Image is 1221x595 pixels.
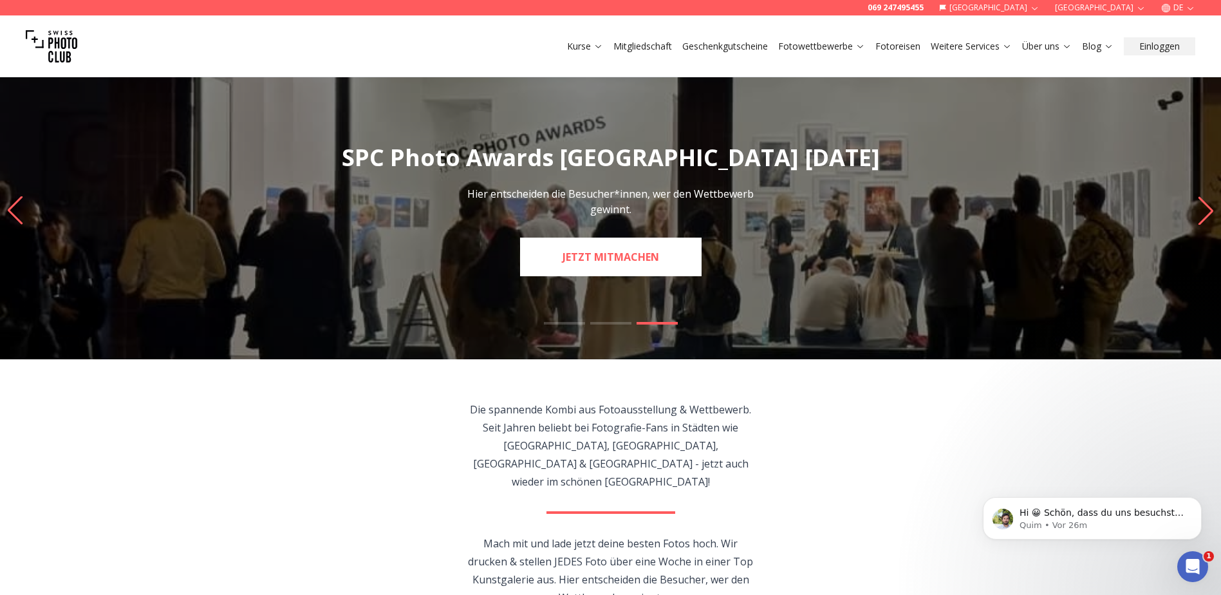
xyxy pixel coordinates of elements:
a: Blog [1082,40,1114,53]
button: Fotoreisen [870,37,926,55]
button: Einloggen [1124,37,1195,55]
button: Über uns [1017,37,1077,55]
iframe: Intercom live chat [1177,551,1208,582]
span: 1 [1204,551,1214,562]
button: Weitere Services [926,37,1017,55]
p: Hier entscheiden die Besucher*innen, wer den Wettbewerb gewinnt. [467,186,755,217]
a: 069 247495455 [868,3,924,13]
img: Swiss photo club [26,21,77,72]
button: Geschenkgutscheine [677,37,773,55]
a: Mitgliedschaft [613,40,672,53]
iframe: Intercom notifications Nachricht [964,470,1221,560]
a: Kurse [567,40,603,53]
a: Über uns [1022,40,1072,53]
a: Fotoreisen [875,40,920,53]
button: Blog [1077,37,1119,55]
button: Kurse [562,37,608,55]
a: Weitere Services [931,40,1012,53]
button: Mitgliedschaft [608,37,677,55]
a: Fotowettbewerbe [778,40,865,53]
a: JETZT MITMACHEN [520,238,702,276]
a: Geschenkgutscheine [682,40,768,53]
p: Die spannende Kombi aus Fotoausstellung & Wettbewerb. Seit Jahren beliebt bei Fotografie-Fans in ... [463,401,758,491]
button: Fotowettbewerbe [773,37,870,55]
